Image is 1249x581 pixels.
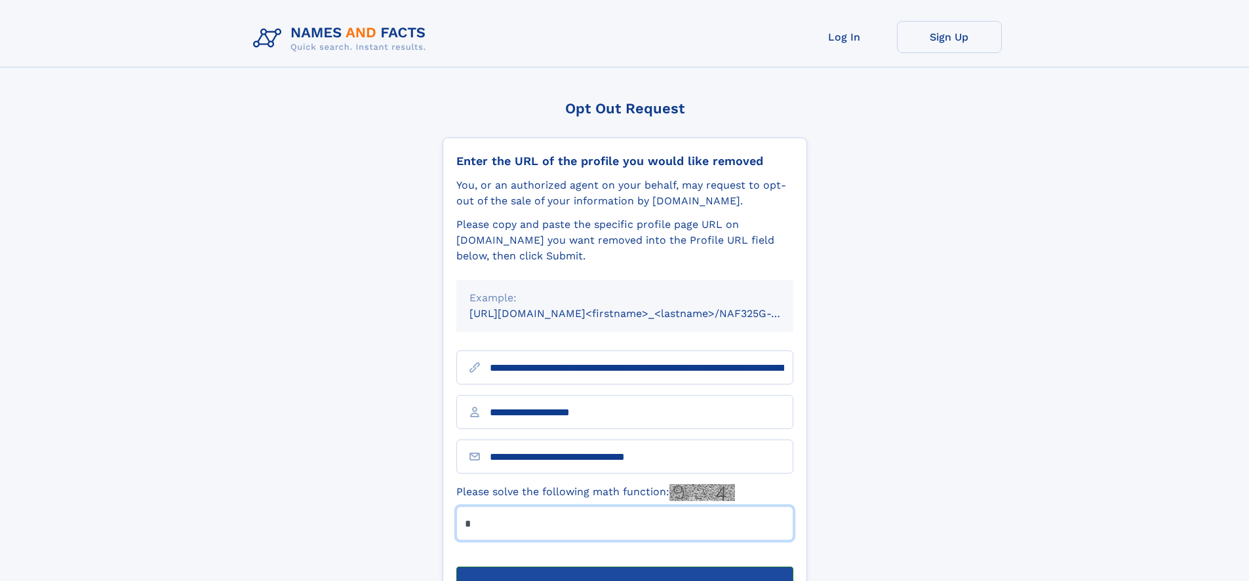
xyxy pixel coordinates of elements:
[897,21,1002,53] a: Sign Up
[792,21,897,53] a: Log In
[469,307,818,320] small: [URL][DOMAIN_NAME]<firstname>_<lastname>/NAF325G-xxxxxxxx
[443,100,807,117] div: Opt Out Request
[469,290,780,306] div: Example:
[456,484,735,501] label: Please solve the following math function:
[248,21,437,56] img: Logo Names and Facts
[456,154,793,168] div: Enter the URL of the profile you would like removed
[456,178,793,209] div: You, or an authorized agent on your behalf, may request to opt-out of the sale of your informatio...
[456,217,793,264] div: Please copy and paste the specific profile page URL on [DOMAIN_NAME] you want removed into the Pr...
